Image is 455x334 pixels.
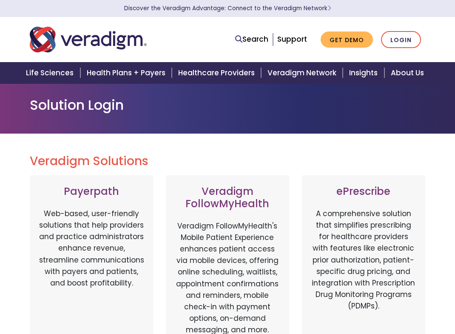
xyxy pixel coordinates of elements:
a: Search [235,34,268,45]
a: Veradigm Network [262,62,344,84]
h2: Veradigm Solutions [30,154,425,168]
a: About Us [386,62,434,84]
a: Login [381,31,421,49]
a: Health Plans + Payers [82,62,173,84]
a: Healthcare Providers [173,62,262,84]
h3: Veradigm FollowMyHealth [174,186,281,210]
a: Support [277,34,307,44]
span: Learn More [327,4,331,12]
h1: Solution Login [30,97,425,113]
a: Get Demo [321,31,373,48]
a: Insights [344,62,385,84]
a: Discover the Veradigm Advantage: Connect to the Veradigm NetworkLearn More [124,4,331,12]
h3: ePrescribe [310,186,417,198]
h3: Payerpath [38,186,145,198]
a: Life Sciences [21,62,81,84]
img: Veradigm logo [30,26,147,54]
